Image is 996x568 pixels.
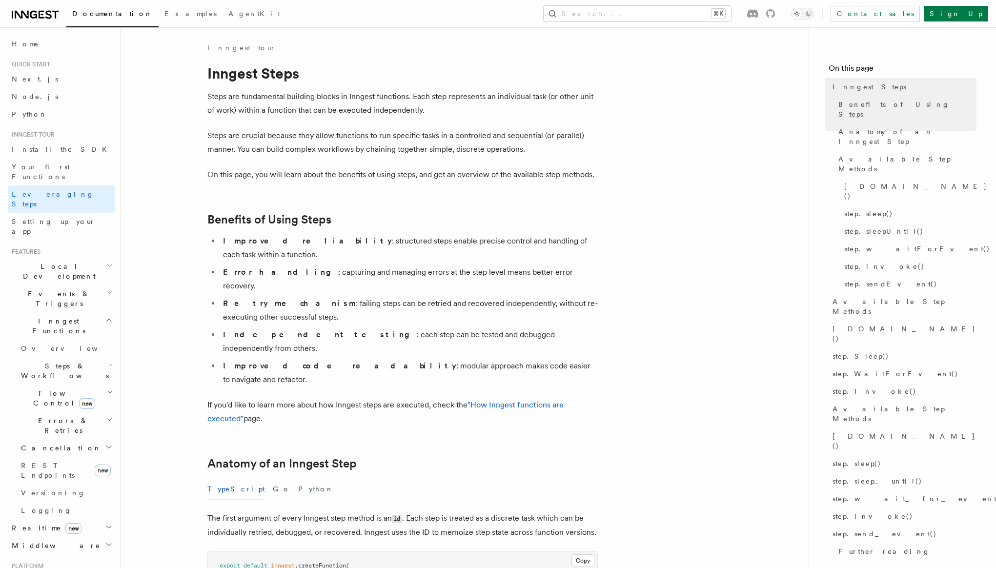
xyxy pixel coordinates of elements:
span: Versioning [21,489,85,497]
a: Anatomy of an Inngest Step [834,123,976,150]
span: new [95,465,111,476]
h4: On this page [829,62,976,78]
span: step.sendEvent() [844,279,937,289]
span: step.invoke() [833,511,913,521]
p: Steps are crucial because they allow functions to run specific tasks in a controlled and sequenti... [207,129,598,156]
div: Inngest Functions [8,340,115,519]
a: step.sleep() [840,205,976,223]
span: Inngest tour [8,131,55,139]
span: step.sleep_until() [833,476,922,486]
span: Cancellation [17,443,102,453]
span: Home [12,39,39,49]
span: Leveraging Steps [12,190,94,208]
strong: Error handling [223,267,338,277]
a: Examples [159,3,223,26]
button: Copy [571,554,594,567]
span: [DOMAIN_NAME]() [833,324,976,344]
a: [DOMAIN_NAME]() [829,427,976,455]
a: Install the SDK [8,141,115,158]
span: step.Sleep() [833,351,889,361]
a: Logging [17,502,115,519]
span: Overview [21,345,122,352]
a: Versioning [17,484,115,502]
a: Available Step Methods [834,150,976,178]
p: Steps are fundamental building blocks in Inngest functions. Each step represents an individual ta... [207,90,598,117]
button: Middleware [8,537,115,554]
a: [DOMAIN_NAME]() [840,178,976,205]
a: step.Sleep() [829,347,976,365]
span: Anatomy of an Inngest Step [838,127,976,146]
a: Anatomy of an Inngest Step [207,457,357,470]
span: Steps & Workflows [17,361,109,381]
a: Overview [17,340,115,357]
a: step.invoke() [829,507,976,525]
button: Steps & Workflows [17,357,115,385]
span: Available Step Methods [833,297,976,316]
span: step.WaitForEvent() [833,369,958,379]
a: step.wait_for_event() [829,490,976,507]
button: Realtimenew [8,519,115,537]
span: new [79,398,95,409]
strong: Independent testing [223,330,417,339]
span: step.sleep() [833,459,881,468]
span: new [65,523,81,534]
span: Benefits of Using Steps [838,100,976,119]
span: step.waitForEvent() [844,244,990,254]
span: Further reading [838,547,930,556]
span: REST Endpoints [21,462,75,479]
li: : capturing and managing errors at the step level means better error recovery. [220,265,598,293]
a: Contact sales [831,6,920,21]
strong: Retry mechanism [223,299,356,308]
span: Python [12,110,47,118]
strong: Improved code readability [223,361,456,370]
a: Sign Up [924,6,988,21]
a: Inngest tour [207,43,276,53]
a: Next.js [8,70,115,88]
button: Search...⌘K [544,6,731,21]
span: Events & Triggers [8,289,106,308]
span: step.send_event() [833,529,937,539]
span: Logging [21,507,72,514]
span: Quick start [8,61,50,68]
a: AgentKit [223,3,286,26]
span: Examples [164,10,217,18]
button: Cancellation [17,439,115,457]
span: step.sleepUntil() [844,226,924,236]
h1: Inngest Steps [207,64,598,82]
span: [DOMAIN_NAME]() [844,182,987,201]
kbd: ⌘K [711,9,725,19]
a: step.sendEvent() [840,275,976,293]
a: step.send_event() [829,525,976,543]
li: : failing steps can be retried and recovered independently, without re-executing other successful... [220,297,598,324]
a: [DOMAIN_NAME]() [829,320,976,347]
button: Errors & Retries [17,412,115,439]
span: Setting up your app [12,218,96,235]
span: Features [8,248,41,256]
a: Documentation [66,3,159,27]
button: Inngest Functions [8,312,115,340]
code: id [392,515,402,523]
span: Install the SDK [12,145,113,153]
span: Flow Control [17,388,107,408]
span: Available Step Methods [833,404,976,424]
span: Errors & Retries [17,416,106,435]
li: : each step can be tested and debugged independently from others. [220,328,598,355]
a: Leveraging Steps [8,185,115,213]
li: : modular approach makes code easier to navigate and refactor. [220,359,598,386]
p: The first argument of every Inngest step method is an . Each step is treated as a discrete task w... [207,511,598,539]
a: Further reading [834,543,976,560]
a: Inngest Steps [829,78,976,96]
button: Events & Triggers [8,285,115,312]
a: Benefits of Using Steps [207,213,331,226]
a: Available Step Methods [829,400,976,427]
a: step.WaitForEvent() [829,365,976,383]
a: REST Endpointsnew [17,457,115,484]
a: step.sleep_until() [829,472,976,490]
button: Go [273,478,290,500]
span: Documentation [72,10,153,18]
span: step.Invoke() [833,386,916,396]
a: Home [8,35,115,53]
span: AgentKit [228,10,280,18]
a: step.sleepUntil() [840,223,976,240]
a: Python [8,105,115,123]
